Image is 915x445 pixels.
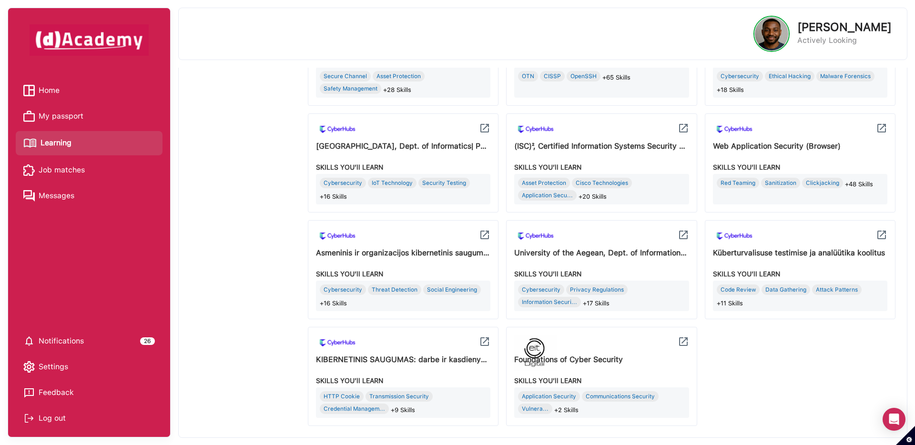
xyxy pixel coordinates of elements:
[23,385,155,400] a: Feedback
[23,189,155,203] a: Messages iconMessages
[316,161,490,174] div: SKILLS YOU’ll LEARN
[320,284,366,295] div: Cybersecurity
[320,297,347,310] span: +16 Skills
[23,335,35,347] img: setting
[518,391,580,402] div: Application Security
[39,360,68,374] span: Settings
[514,246,689,260] div: University of the Aegean, Dept. of Information & Communication Systems Engineering | Postgraduate...
[373,71,425,81] div: Asset Protection
[23,135,37,152] img: Learning icon
[554,404,579,417] span: +2 Skills
[765,71,814,81] div: Ethical Hacking
[479,122,490,134] img: icon
[876,122,887,134] img: icon
[514,374,689,387] div: SKILLS YOU’ll LEARN
[812,284,862,295] div: Attack Patterns
[316,374,490,387] div: SKILLS YOU’ll LEARN
[514,228,557,244] img: icon
[23,163,155,177] a: Job matches iconJob matches
[582,391,659,402] div: Communications Security
[23,135,155,152] a: Learning iconLearning
[316,267,490,281] div: SKILLS YOU’ll LEARN
[713,267,887,281] div: SKILLS YOU’ll LEARN
[802,178,843,188] div: Clickjacking
[678,122,689,134] img: icon
[713,228,756,244] img: icon
[717,178,759,188] div: Red Teaming
[876,229,887,241] img: icon
[518,190,577,201] div: Application Secu...
[23,111,35,122] img: My passport icon
[514,121,557,137] img: icon
[23,413,35,424] img: Log out
[514,161,689,174] div: SKILLS YOU’ll LEARN
[518,178,570,188] div: Asset Protection
[316,121,359,137] img: icon
[39,334,84,348] span: Notifications
[514,267,689,281] div: SKILLS YOU’ll LEARN
[23,361,35,373] img: setting
[713,140,887,153] div: Web Application Security (Browser)
[383,83,411,97] span: +28 Skills
[320,404,389,414] div: Credential Managem...
[320,391,364,402] div: HTTP Cookie
[566,284,628,295] div: Privacy Regulations
[140,337,155,345] div: 26
[320,83,381,94] div: Safety Management
[391,404,415,417] span: +9 Skills
[320,190,347,203] span: +16 Skills
[316,246,490,260] div: Asmeninis ir organizacijos kibernetinis saugumas
[316,140,490,153] div: University of Piraeus, Dept. of Informatics| Postgraduate Study Programme in Cybersecurity & Data...
[678,229,689,241] img: icon
[23,387,35,398] img: feedback
[23,109,155,123] a: My passport iconMy passport
[366,391,433,402] div: Transmission Security
[23,164,35,176] img: Job matches icon
[717,71,763,81] div: Cybersecurity
[39,83,60,98] span: Home
[479,229,490,241] img: icon
[368,178,417,188] div: IoT Technology
[717,284,760,295] div: Code Review
[316,228,359,244] img: icon
[39,163,85,177] span: Job matches
[368,284,421,295] div: Threat Detection
[41,136,71,150] span: Learning
[518,71,538,81] div: OTN
[39,109,83,123] span: My passport
[316,335,359,351] img: icon
[514,335,557,371] img: icon
[713,161,887,174] div: SKILLS YOU’ll LEARN
[514,140,689,153] div: (ISC)², Certified Information Systems Security Professional (CISSP)
[717,83,744,97] span: +18 Skills
[39,189,74,203] span: Messages
[316,353,490,366] div: KIBERNETINIS SAUGUMAS: darbe ir kasdienybėje
[518,297,581,307] div: Information Securi...
[567,71,600,81] div: OpenSSH
[845,178,873,191] span: +48 Skills
[23,85,35,96] img: Home icon
[579,190,607,203] span: +20 Skills
[713,246,887,260] div: Küberturvalisuse testimise ja analüütika koolitus
[514,353,689,366] div: Foundations of Cyber Security
[30,24,149,56] img: dAcademy
[761,178,800,188] div: Sanitization
[572,178,632,188] div: Cisco Technologies
[816,71,874,81] div: Malware Forensics
[320,178,366,188] div: Cybersecurity
[762,284,810,295] div: Data Gathering
[540,71,565,81] div: CISSP
[678,336,689,347] img: icon
[797,21,892,33] p: [PERSON_NAME]
[23,83,155,98] a: Home iconHome
[479,336,490,347] img: icon
[713,121,756,137] img: icon
[797,35,892,46] p: Actively Looking
[23,190,35,202] img: Messages icon
[418,178,470,188] div: Security Testing
[896,426,915,445] button: Set cookie preferences
[583,297,610,310] span: +17 Skills
[518,404,552,414] div: Vulnera...
[423,284,481,295] div: Social Engineering
[602,71,630,84] span: +65 Skills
